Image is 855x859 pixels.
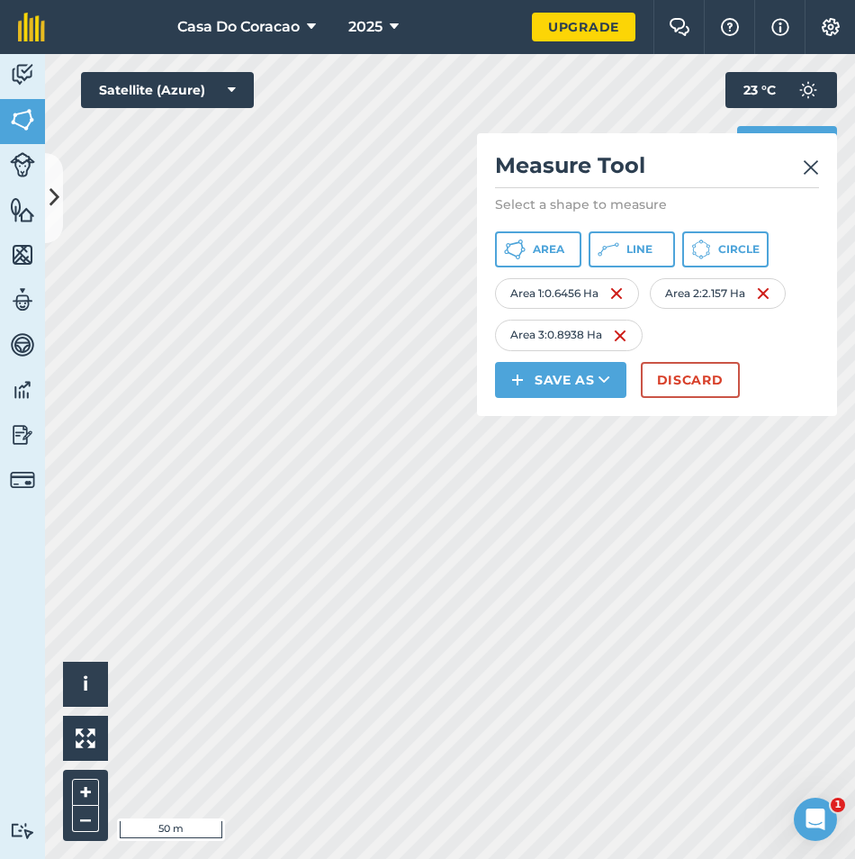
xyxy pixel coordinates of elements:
button: Print [737,126,838,162]
span: 1 [831,798,845,812]
span: i [83,673,88,695]
span: Circle [718,242,760,257]
span: Casa Do Coracao [177,16,300,38]
img: svg+xml;base64,PHN2ZyB4bWxucz0iaHR0cDovL3d3dy53My5vcmcvMjAwMC9zdmciIHdpZHRoPSIxNyIgaGVpZ2h0PSIxNy... [771,16,789,38]
button: i [63,662,108,707]
img: Four arrows, one pointing top left, one top right, one bottom right and the last bottom left [76,728,95,748]
img: svg+xml;base64,PD94bWwgdmVyc2lvbj0iMS4wIiBlbmNvZGluZz0idXRmLTgiPz4KPCEtLSBHZW5lcmF0b3I6IEFkb2JlIE... [10,376,35,403]
img: svg+xml;base64,PD94bWwgdmVyc2lvbj0iMS4wIiBlbmNvZGluZz0idXRmLTgiPz4KPCEtLSBHZW5lcmF0b3I6IEFkb2JlIE... [10,286,35,313]
span: Area [533,242,564,257]
img: A question mark icon [719,18,741,36]
button: Satellite (Azure) [81,72,254,108]
img: svg+xml;base64,PHN2ZyB4bWxucz0iaHR0cDovL3d3dy53My5vcmcvMjAwMC9zdmciIHdpZHRoPSIxNiIgaGVpZ2h0PSIyNC... [613,325,627,347]
p: Select a shape to measure [495,195,819,213]
img: svg+xml;base64,PD94bWwgdmVyc2lvbj0iMS4wIiBlbmNvZGluZz0idXRmLTgiPz4KPCEtLSBHZW5lcmF0b3I6IEFkb2JlIE... [10,822,35,839]
button: 23 °C [725,72,837,108]
button: Line [589,231,675,267]
img: svg+xml;base64,PHN2ZyB4bWxucz0iaHR0cDovL3d3dy53My5vcmcvMjAwMC9zdmciIHdpZHRoPSIyMiIgaGVpZ2h0PSIzMC... [803,157,819,178]
img: svg+xml;base64,PD94bWwgdmVyc2lvbj0iMS4wIiBlbmNvZGluZz0idXRmLTgiPz4KPCEtLSBHZW5lcmF0b3I6IEFkb2JlIE... [10,467,35,493]
button: + [72,779,99,806]
img: fieldmargin Logo [18,13,45,41]
h2: Measure Tool [495,151,819,188]
iframe: Intercom live chat [794,798,837,841]
img: svg+xml;base64,PHN2ZyB4bWxucz0iaHR0cDovL3d3dy53My5vcmcvMjAwMC9zdmciIHdpZHRoPSI1NiIgaGVpZ2h0PSI2MC... [10,106,35,133]
img: svg+xml;base64,PHN2ZyB4bWxucz0iaHR0cDovL3d3dy53My5vcmcvMjAwMC9zdmciIHdpZHRoPSIxNiIgaGVpZ2h0PSIyNC... [609,283,624,304]
a: Upgrade [532,13,635,41]
span: Line [626,242,652,257]
img: svg+xml;base64,PD94bWwgdmVyc2lvbj0iMS4wIiBlbmNvZGluZz0idXRmLTgiPz4KPCEtLSBHZW5lcmF0b3I6IEFkb2JlIE... [10,61,35,88]
img: svg+xml;base64,PHN2ZyB4bWxucz0iaHR0cDovL3d3dy53My5vcmcvMjAwMC9zdmciIHdpZHRoPSI1NiIgaGVpZ2h0PSI2MC... [10,196,35,223]
button: Discard [641,362,740,398]
img: svg+xml;base64,PHN2ZyB4bWxucz0iaHR0cDovL3d3dy53My5vcmcvMjAwMC9zdmciIHdpZHRoPSI1NiIgaGVpZ2h0PSI2MC... [10,241,35,268]
div: Area 2 : 2.157 Ha [650,278,786,309]
button: – [72,806,99,832]
img: A cog icon [820,18,841,36]
img: svg+xml;base64,PHN2ZyB4bWxucz0iaHR0cDovL3d3dy53My5vcmcvMjAwMC9zdmciIHdpZHRoPSIxNiIgaGVpZ2h0PSIyNC... [756,283,770,304]
img: svg+xml;base64,PD94bWwgdmVyc2lvbj0iMS4wIiBlbmNvZGluZz0idXRmLTgiPz4KPCEtLSBHZW5lcmF0b3I6IEFkb2JlIE... [10,331,35,358]
div: Area 1 : 0.6456 Ha [495,278,639,309]
span: 23 ° C [743,72,776,108]
img: Two speech bubbles overlapping with the left bubble in the forefront [669,18,690,36]
img: svg+xml;base64,PHN2ZyB4bWxucz0iaHR0cDovL3d3dy53My5vcmcvMjAwMC9zdmciIHdpZHRoPSIxNCIgaGVpZ2h0PSIyNC... [511,369,524,391]
img: svg+xml;base64,PD94bWwgdmVyc2lvbj0iMS4wIiBlbmNvZGluZz0idXRmLTgiPz4KPCEtLSBHZW5lcmF0b3I6IEFkb2JlIE... [10,152,35,177]
button: Circle [682,231,769,267]
img: svg+xml;base64,PD94bWwgdmVyc2lvbj0iMS4wIiBlbmNvZGluZz0idXRmLTgiPz4KPCEtLSBHZW5lcmF0b3I6IEFkb2JlIE... [790,72,826,108]
button: Save as [495,362,626,398]
span: 2025 [348,16,382,38]
img: svg+xml;base64,PD94bWwgdmVyc2lvbj0iMS4wIiBlbmNvZGluZz0idXRmLTgiPz4KPCEtLSBHZW5lcmF0b3I6IEFkb2JlIE... [10,421,35,448]
div: Area 3 : 0.8938 Ha [495,320,643,350]
button: Area [495,231,581,267]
